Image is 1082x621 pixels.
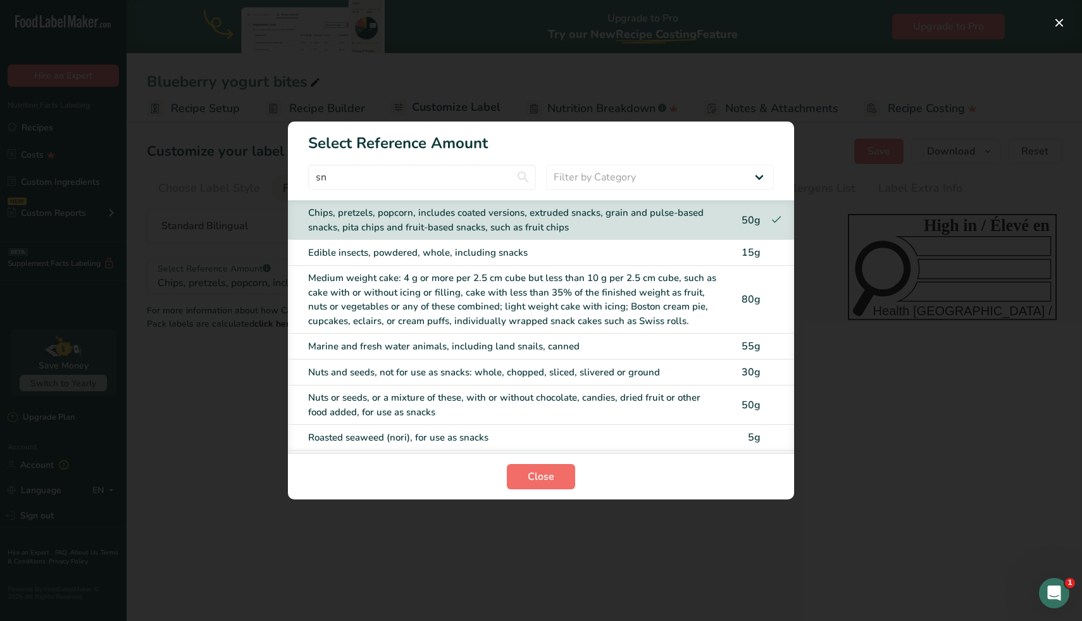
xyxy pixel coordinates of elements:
div: Medium weight cake: 4 g or more per 2.5 cm cube but less than 10 g per 2.5 cm cube, such as cake ... [308,271,721,328]
input: Type here to start searching.. [308,165,536,190]
span: 55g [742,339,761,353]
div: Roasted seaweed (nori), for use as snacks [308,430,721,445]
span: 50g [742,398,761,412]
div: Marine and fresh water animals, including land snails, canned [308,339,721,354]
span: Close [528,469,554,484]
span: 15g [742,246,761,260]
span: 1 [1065,578,1075,588]
div: Nuts or seeds, or a mixture of these, with or without chocolate, candies, dried fruit or other fo... [308,391,721,419]
button: Close [507,464,575,489]
span: 80g [742,292,761,306]
h1: Select Reference Amount [288,122,794,154]
div: Edible insects, powdered, whole, including snacks [308,246,721,260]
iframe: Intercom live chat [1039,578,1069,608]
span: 50g [742,213,761,227]
div: Nuts and seeds, not for use as snacks: whole, chopped, sliced, slivered or ground [308,365,721,380]
span: 30g [742,365,761,379]
span: 5g [748,430,761,444]
div: Chips, pretzels, popcorn, includes coated versions, extruded snacks, grain and pulse-based snacks... [308,206,721,234]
